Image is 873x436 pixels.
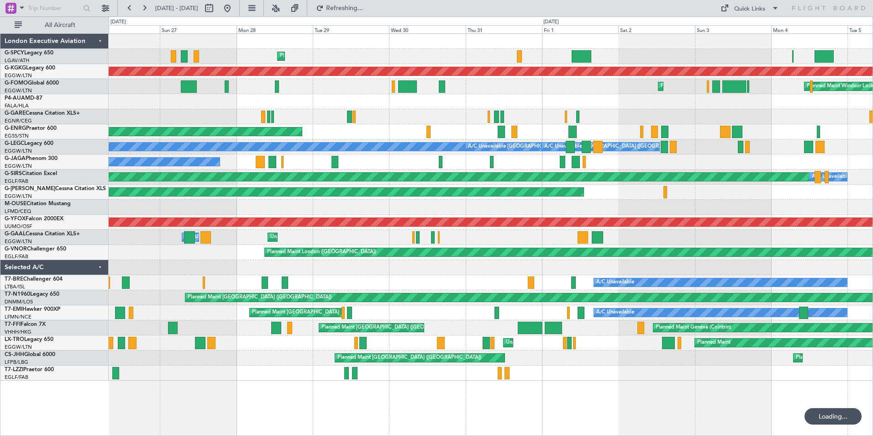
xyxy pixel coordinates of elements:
span: T7-EMI [5,307,22,312]
a: EGGW/LTN [5,148,32,154]
a: P4-AUAMD-87 [5,96,42,101]
a: EGLF/FAB [5,178,28,185]
div: Tue 29 [313,25,389,33]
div: Wed 30 [389,25,465,33]
a: G-GAALCessna Citation XLS+ [5,231,80,237]
span: T7-FFI [5,322,21,327]
button: Quick Links [716,1,784,16]
a: G-[PERSON_NAME]Cessna Citation XLS [5,186,106,191]
a: LX-TROLegacy 650 [5,337,53,342]
a: EGNR/CEG [5,117,32,124]
input: Trip Number [28,1,80,15]
div: Sun 27 [160,25,236,33]
a: T7-FFIFalcon 7X [5,322,46,327]
div: Planned Maint [697,336,731,350]
span: LX-TRO [5,337,24,342]
a: CS-JHHGlobal 6000 [5,352,55,357]
div: Unplanned Maint [GEOGRAPHIC_DATA] ([GEOGRAPHIC_DATA]) [506,336,656,350]
a: FALA/HLA [5,102,29,109]
div: Thu 31 [466,25,542,33]
span: T7-BRE [5,276,23,282]
span: G-ENRG [5,126,26,131]
div: Planned Maint Athens ([PERSON_NAME] Intl) [280,49,385,63]
span: G-[PERSON_NAME] [5,186,55,191]
span: G-GARE [5,111,26,116]
div: Planned Maint [GEOGRAPHIC_DATA] ([GEOGRAPHIC_DATA] Intl) [321,321,474,335]
a: T7-EMIHawker 900XP [5,307,60,312]
div: A/C Unavailable [GEOGRAPHIC_DATA] ([GEOGRAPHIC_DATA]) [468,140,616,154]
a: G-GARECessna Citation XLS+ [5,111,80,116]
a: G-VNORChallenger 650 [5,246,66,252]
div: Mon 4 [771,25,847,33]
a: G-SPCYLegacy 650 [5,50,53,56]
span: CS-JHH [5,352,24,357]
div: Sat 26 [84,25,160,33]
div: [DATE] [110,18,126,26]
a: EGGW/LTN [5,163,32,170]
div: A/C Unavailable [812,170,850,184]
div: Planned Maint London ([GEOGRAPHIC_DATA]) [267,245,376,259]
a: T7-LZZIPraetor 600 [5,367,54,372]
div: [DATE] [543,18,559,26]
span: G-JAGA [5,156,26,161]
a: T7-BREChallenger 604 [5,276,63,282]
a: VHHH/HKG [5,329,32,335]
span: P4-AUA [5,96,25,101]
a: G-ENRGPraetor 600 [5,126,57,131]
div: Planned Maint [GEOGRAPHIC_DATA] ([GEOGRAPHIC_DATA]) [188,291,331,304]
div: Sun 3 [695,25,771,33]
a: EGGW/LTN [5,344,32,351]
div: Planned Maint Geneva (Cointrin) [656,321,731,335]
a: EGSS/STN [5,133,29,139]
a: UUMO/OSF [5,223,32,230]
div: A/C Unavailable [596,306,634,319]
span: All Aircraft [24,22,96,28]
div: A/C Unavailable [596,276,634,289]
span: G-KGKG [5,65,26,71]
span: G-VNOR [5,246,27,252]
a: G-YFOXFalcon 2000EX [5,216,63,222]
div: Quick Links [734,5,765,14]
span: G-YFOX [5,216,26,222]
a: EGLF/FAB [5,374,28,381]
a: G-SIRSCitation Excel [5,171,57,176]
a: EGGW/LTN [5,193,32,200]
div: Loading... [805,408,862,425]
a: DNMM/LOS [5,298,33,305]
div: Planned Maint [GEOGRAPHIC_DATA] [252,306,339,319]
a: G-JAGAPhenom 300 [5,156,58,161]
span: M-OUSE [5,201,26,207]
a: LFPB/LBG [5,359,28,366]
span: G-LEGC [5,141,24,146]
span: G-FOMO [5,80,28,86]
a: LTBA/ISL [5,283,25,290]
span: [DATE] - [DATE] [155,4,198,12]
a: M-OUSECitation Mustang [5,201,71,207]
span: G-SPCY [5,50,24,56]
div: A/C Unavailable [GEOGRAPHIC_DATA] ([GEOGRAPHIC_DATA]) [544,140,693,154]
a: LGAV/ATH [5,57,29,64]
a: LFMD/CEQ [5,208,31,215]
button: All Aircraft [10,18,99,32]
a: T7-N1960Legacy 650 [5,292,59,297]
span: T7-N1960 [5,292,30,297]
span: Refreshing... [326,5,364,11]
span: T7-LZZI [5,367,23,372]
span: G-SIRS [5,171,22,176]
button: Refreshing... [312,1,367,16]
a: G-LEGCLegacy 600 [5,141,53,146]
a: EGGW/LTN [5,87,32,94]
a: G-FOMOGlobal 6000 [5,80,59,86]
span: G-GAAL [5,231,26,237]
div: Unplanned Maint [GEOGRAPHIC_DATA] ([GEOGRAPHIC_DATA]) [270,230,421,244]
div: Mon 28 [237,25,313,33]
a: EGGW/LTN [5,238,32,245]
a: G-KGKGLegacy 600 [5,65,55,71]
div: Sat 2 [618,25,694,33]
div: Fri 1 [542,25,618,33]
div: Planned Maint [GEOGRAPHIC_DATA] ([GEOGRAPHIC_DATA]) [337,351,481,365]
a: EGGW/LTN [5,72,32,79]
a: LFMN/NCE [5,314,32,320]
div: Planned Maint [GEOGRAPHIC_DATA] [661,80,748,93]
a: EGLF/FAB [5,253,28,260]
